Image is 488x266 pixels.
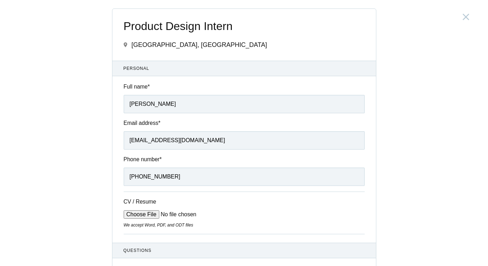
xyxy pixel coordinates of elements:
label: Full name [124,83,365,91]
span: [GEOGRAPHIC_DATA], [GEOGRAPHIC_DATA] [131,41,267,48]
label: Email address [124,119,365,127]
label: CV / Resume [124,198,177,206]
span: Product Design Intern [124,20,365,32]
label: Phone number [124,155,365,163]
div: We accept Word, PDF, and ODT files [124,222,365,228]
span: Personal [123,65,365,72]
span: Questions [123,247,365,254]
